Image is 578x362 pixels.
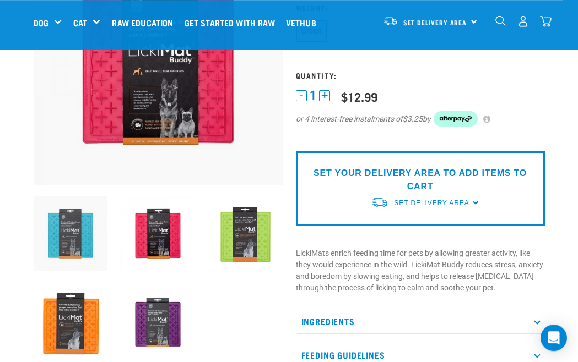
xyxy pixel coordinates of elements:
[341,90,377,103] div: $12.99
[208,196,283,271] img: Lickimat Buddy Green
[296,90,307,101] button: -
[403,113,423,125] span: $3.25
[34,16,48,29] a: Dog
[34,196,108,271] img: Buddy Turquoise
[403,20,467,24] span: Set Delivery Area
[517,15,529,27] img: user.png
[394,199,469,207] span: Set Delivery Area
[319,90,330,101] button: +
[182,1,283,45] a: Get started with Raw
[540,15,552,27] img: home-icon@2x.png
[121,196,195,271] img: Buddy Pink
[34,286,108,360] img: Lickimat Buddy Orange
[495,15,506,26] img: home-icon-1@2x.png
[296,248,545,294] p: LickiMats enrich feeding time for pets by allowing greater activity, like they would experience i...
[109,1,181,45] a: Raw Education
[296,71,545,79] h3: Quantity:
[310,90,316,101] span: 1
[541,325,567,351] div: Open Intercom Messenger
[383,16,398,26] img: van-moving.png
[296,111,545,127] div: or 4 interest-free instalments of by
[283,1,325,45] a: Vethub
[73,16,87,29] a: Cat
[304,167,537,193] p: SET YOUR DELIVERY AREA TO ADD ITEMS TO CART
[371,196,388,208] img: van-moving.png
[121,286,195,360] img: Licki Mat Buddy Purple
[434,111,478,127] img: Afterpay
[296,309,545,334] p: Ingredients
